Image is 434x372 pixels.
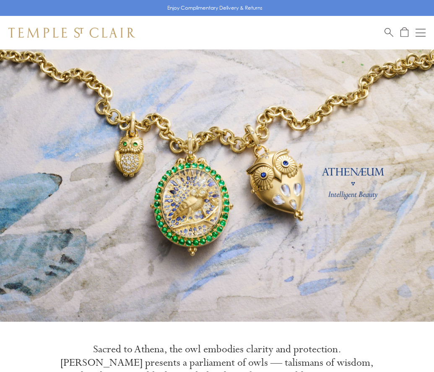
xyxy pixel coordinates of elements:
p: Enjoy Complimentary Delivery & Returns [167,4,262,12]
a: Open Shopping Bag [400,27,408,38]
a: Search [385,27,393,38]
img: Temple St. Clair [8,28,135,38]
button: Open navigation [416,28,426,38]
